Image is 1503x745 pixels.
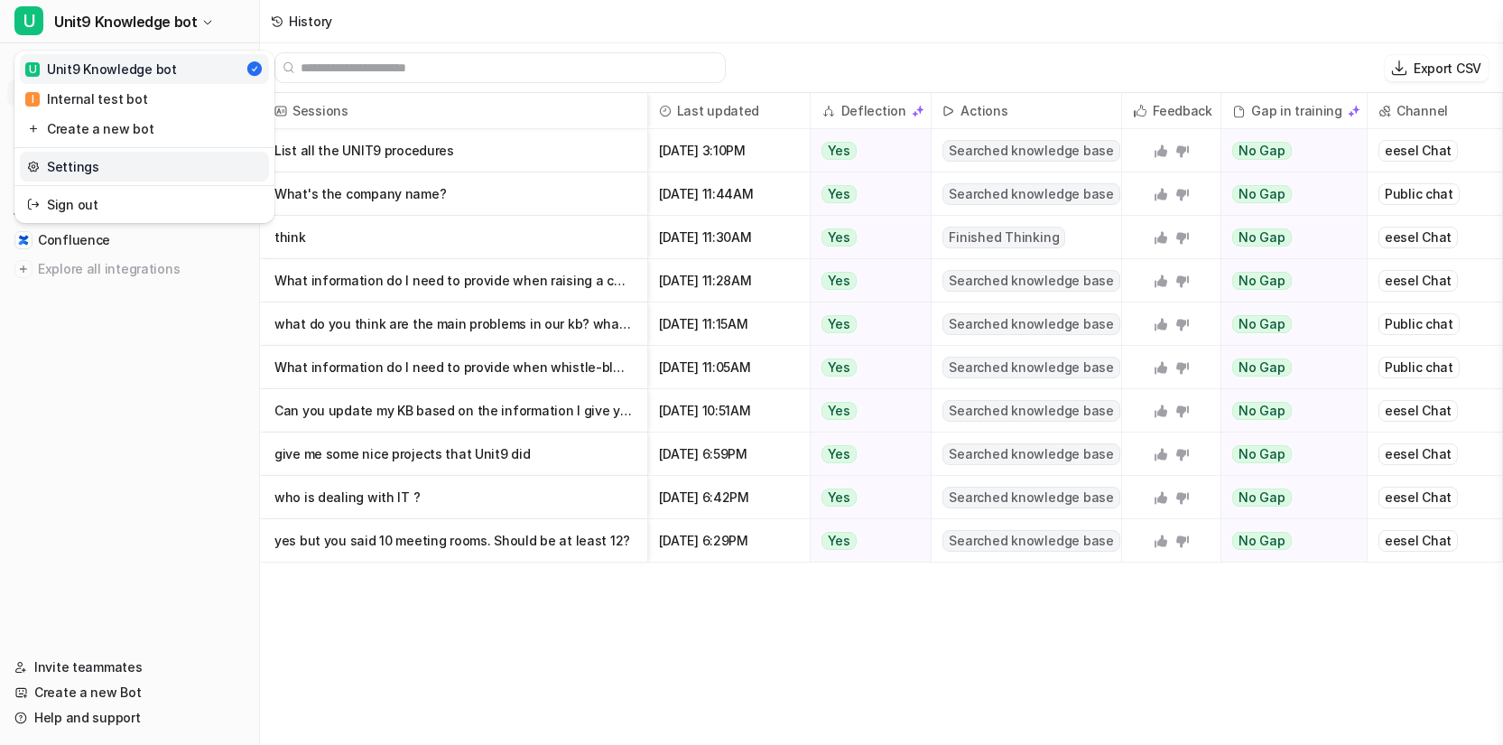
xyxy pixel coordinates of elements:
[25,60,177,79] div: Unit9 Knowledge bot
[27,195,40,214] img: reset
[14,6,43,35] span: U
[20,114,269,144] a: Create a new bot
[20,152,269,182] a: Settings
[27,157,40,176] img: reset
[27,119,40,138] img: reset
[25,92,40,107] span: I
[25,62,40,77] span: U
[25,89,147,108] div: Internal test bot
[54,9,197,34] span: Unit9 Knowledge bot
[20,190,269,219] a: Sign out
[14,51,274,223] div: UUnit9 Knowledge bot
